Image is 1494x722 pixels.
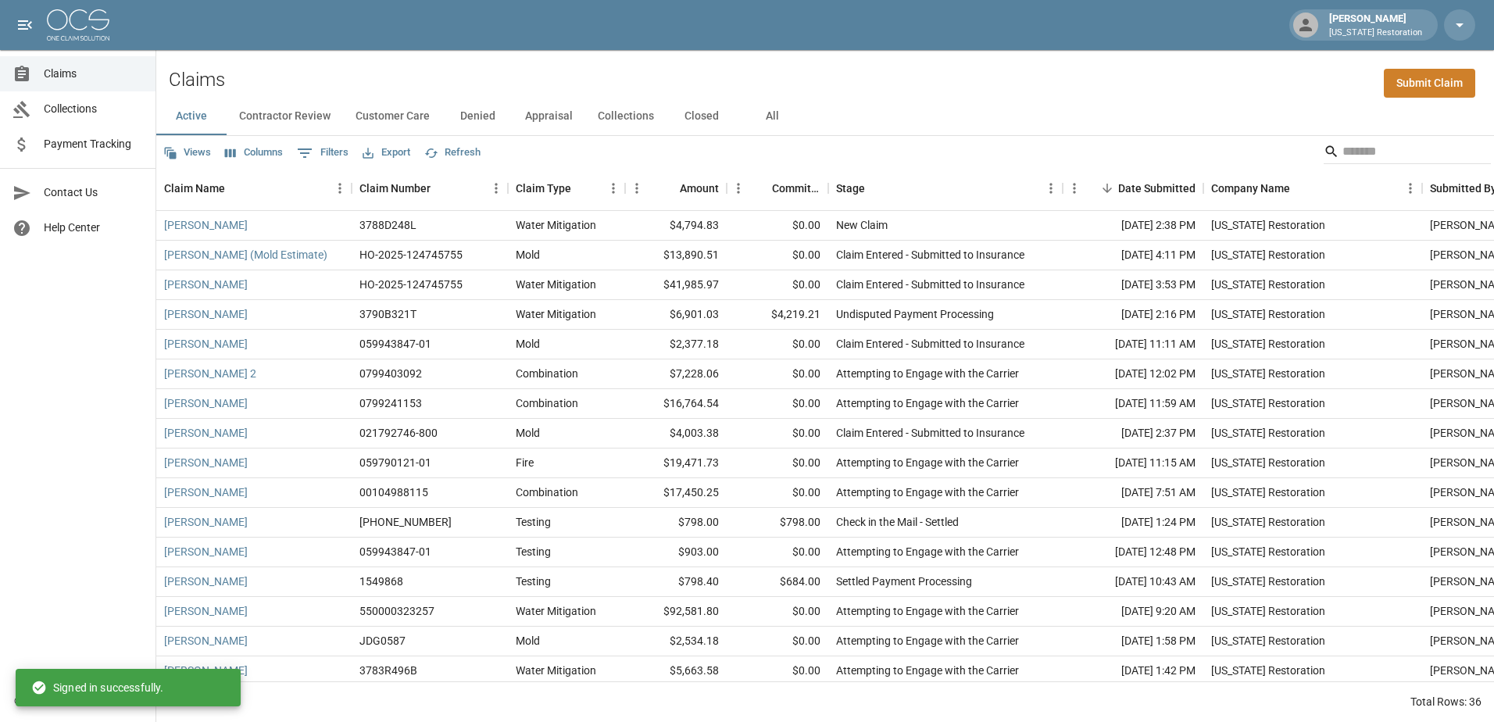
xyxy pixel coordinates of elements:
[836,603,1019,619] div: Attempting to Engage with the Carrier
[14,693,141,709] div: © 2025 One Claim Solution
[164,425,248,441] a: [PERSON_NAME]
[836,277,1024,292] div: Claim Entered - Submitted to Insurance
[1211,166,1290,210] div: Company Name
[1211,366,1325,381] div: Oregon Restoration
[516,247,540,263] div: Mold
[625,359,727,389] div: $7,228.06
[516,336,540,352] div: Mold
[516,366,578,381] div: Combination
[727,567,828,597] div: $684.00
[727,538,828,567] div: $0.00
[1211,484,1325,500] div: Oregon Restoration
[359,574,403,589] div: 1549868
[727,597,828,627] div: $0.00
[359,455,431,470] div: 059790121-01
[1063,478,1203,508] div: [DATE] 7:51 AM
[727,389,828,419] div: $0.00
[164,247,327,263] a: [PERSON_NAME] (Mold Estimate)
[164,336,248,352] a: [PERSON_NAME]
[1063,627,1203,656] div: [DATE] 1:58 PM
[516,603,596,619] div: Water Mitigation
[1063,597,1203,627] div: [DATE] 9:20 AM
[44,136,143,152] span: Payment Tracking
[1063,449,1203,478] div: [DATE] 11:15 AM
[359,306,416,322] div: 3790B321T
[625,241,727,270] div: $13,890.51
[1211,455,1325,470] div: Oregon Restoration
[1211,395,1325,411] div: Oregon Restoration
[625,300,727,330] div: $6,901.03
[727,211,828,241] div: $0.00
[164,306,248,322] a: [PERSON_NAME]
[9,9,41,41] button: open drawer
[1063,567,1203,597] div: [DATE] 10:43 AM
[442,98,513,135] button: Denied
[156,98,1494,135] div: dynamic tabs
[1324,139,1491,167] div: Search
[227,98,343,135] button: Contractor Review
[836,484,1019,500] div: Attempting to Engage with the Carrier
[836,306,994,322] div: Undisputed Payment Processing
[1063,211,1203,241] div: [DATE] 2:38 PM
[1063,241,1203,270] div: [DATE] 4:11 PM
[772,166,820,210] div: Committed Amount
[328,177,352,200] button: Menu
[625,508,727,538] div: $798.00
[1063,166,1203,210] div: Date Submitted
[1211,306,1325,322] div: Oregon Restoration
[1063,389,1203,419] div: [DATE] 11:59 AM
[164,366,256,381] a: [PERSON_NAME] 2
[625,538,727,567] div: $903.00
[1211,277,1325,292] div: Oregon Restoration
[1399,177,1422,200] button: Menu
[625,177,649,200] button: Menu
[1096,177,1118,199] button: Sort
[625,449,727,478] div: $19,471.73
[667,98,737,135] button: Closed
[625,478,727,508] div: $17,450.25
[1211,514,1325,530] div: Oregon Restoration
[516,514,551,530] div: Testing
[1063,656,1203,686] div: [DATE] 1:42 PM
[836,425,1024,441] div: Claim Entered - Submitted to Insurance
[727,449,828,478] div: $0.00
[359,277,463,292] div: HO-2025-124745755
[164,455,248,470] a: [PERSON_NAME]
[737,98,807,135] button: All
[1211,336,1325,352] div: Oregon Restoration
[164,663,248,678] a: [PERSON_NAME]
[516,455,534,470] div: Fire
[1118,166,1196,210] div: Date Submitted
[164,395,248,411] a: [PERSON_NAME]
[836,663,1019,678] div: Attempting to Engage with the Carrier
[836,455,1019,470] div: Attempting to Engage with the Carrier
[727,300,828,330] div: $4,219.21
[836,574,972,589] div: Settled Payment Processing
[156,166,352,210] div: Claim Name
[625,389,727,419] div: $16,764.54
[1211,425,1325,441] div: Oregon Restoration
[625,419,727,449] div: $4,003.38
[359,544,431,559] div: 059943847-01
[727,241,828,270] div: $0.00
[164,544,248,559] a: [PERSON_NAME]
[1211,574,1325,589] div: Oregon Restoration
[359,166,431,210] div: Claim Number
[343,98,442,135] button: Customer Care
[625,597,727,627] div: $92,581.80
[352,166,508,210] div: Claim Number
[836,336,1024,352] div: Claim Entered - Submitted to Insurance
[625,627,727,656] div: $2,534.18
[727,166,828,210] div: Committed Amount
[164,277,248,292] a: [PERSON_NAME]
[1290,177,1312,199] button: Sort
[431,177,452,199] button: Sort
[836,395,1019,411] div: Attempting to Engage with the Carrier
[169,69,225,91] h2: Claims
[47,9,109,41] img: ocs-logo-white-transparent.png
[359,141,414,165] button: Export
[164,574,248,589] a: [PERSON_NAME]
[164,514,248,530] a: [PERSON_NAME]
[359,395,422,411] div: 0799241153
[602,177,625,200] button: Menu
